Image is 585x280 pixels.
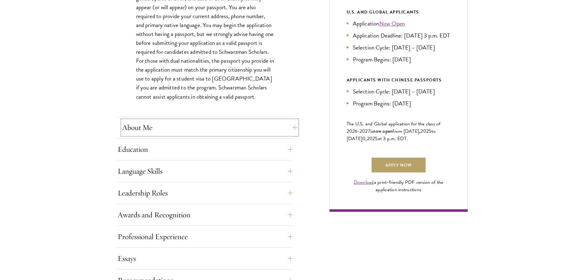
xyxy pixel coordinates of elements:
[347,120,441,135] span: The U.S. and Global application for the class of 202
[118,164,293,179] button: Language Skills
[365,135,367,142] span: ,
[347,19,450,28] li: Application
[347,128,436,142] span: to [DATE]
[392,128,420,135] span: from [DATE],
[347,87,450,96] li: Selection Cycle: [DATE] – [DATE]
[355,128,357,135] span: 6
[347,31,450,40] li: Application Deadline: [DATE] 3 p.m. EDT
[370,128,373,135] span: is
[118,186,293,200] button: Leadership Roles
[347,99,450,108] li: Program Begins: [DATE]
[118,142,293,157] button: Education
[368,128,370,135] span: 7
[354,179,374,186] a: Download
[375,135,378,142] span: 5
[420,128,429,135] span: 202
[429,128,431,135] span: 5
[347,76,450,84] div: APPLICANTS WITH CHINESE PASSPORTS
[367,135,375,142] span: 202
[379,19,405,28] a: Now Open
[347,8,450,16] div: U.S. and Global Applicants
[378,135,408,142] span: at 3 p.m. EDT.
[118,229,293,244] button: Professional Experience
[372,158,426,172] a: Apply Now
[358,128,368,135] span: -202
[347,179,450,193] div: a print-friendly PDF version of the application instructions
[347,55,450,64] li: Program Begins: [DATE]
[373,128,392,135] span: now open
[118,207,293,222] button: Awards and Recognition
[347,43,450,52] li: Selection Cycle: [DATE] – [DATE]
[118,251,293,266] button: Essays
[362,135,365,142] span: 0
[122,120,297,135] button: About Me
